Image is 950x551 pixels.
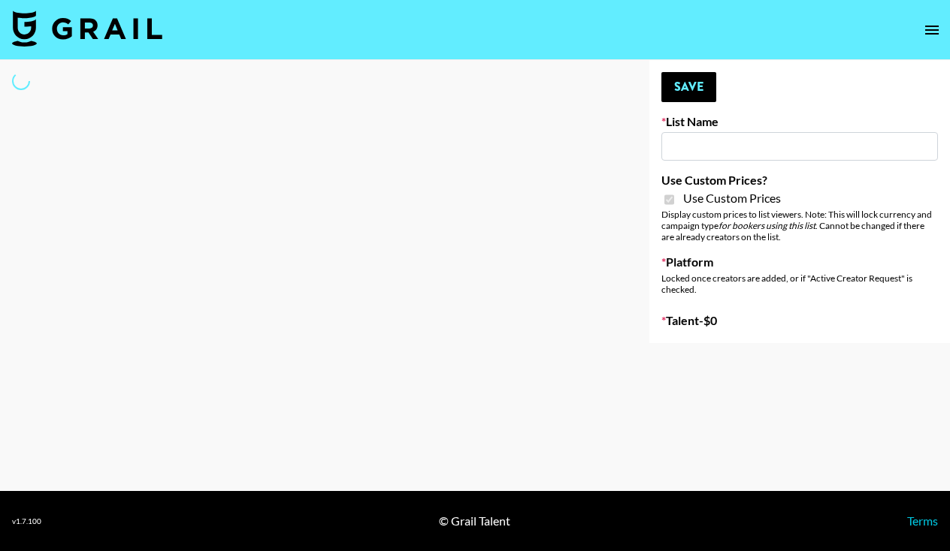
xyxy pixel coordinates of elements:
label: List Name [661,114,938,129]
img: Grail Talent [12,11,162,47]
div: v 1.7.100 [12,516,41,526]
em: for bookers using this list [719,220,815,231]
div: © Grail Talent [439,513,510,528]
label: Talent - $ 0 [661,313,938,328]
button: open drawer [917,15,947,45]
span: Use Custom Prices [683,191,781,206]
label: Use Custom Prices? [661,173,938,188]
button: Save [661,72,716,102]
div: Display custom prices to list viewers. Note: This will lock currency and campaign type . Cannot b... [661,209,938,242]
label: Platform [661,254,938,269]
a: Terms [907,513,938,528]
div: Locked once creators are added, or if "Active Creator Request" is checked. [661,272,938,295]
